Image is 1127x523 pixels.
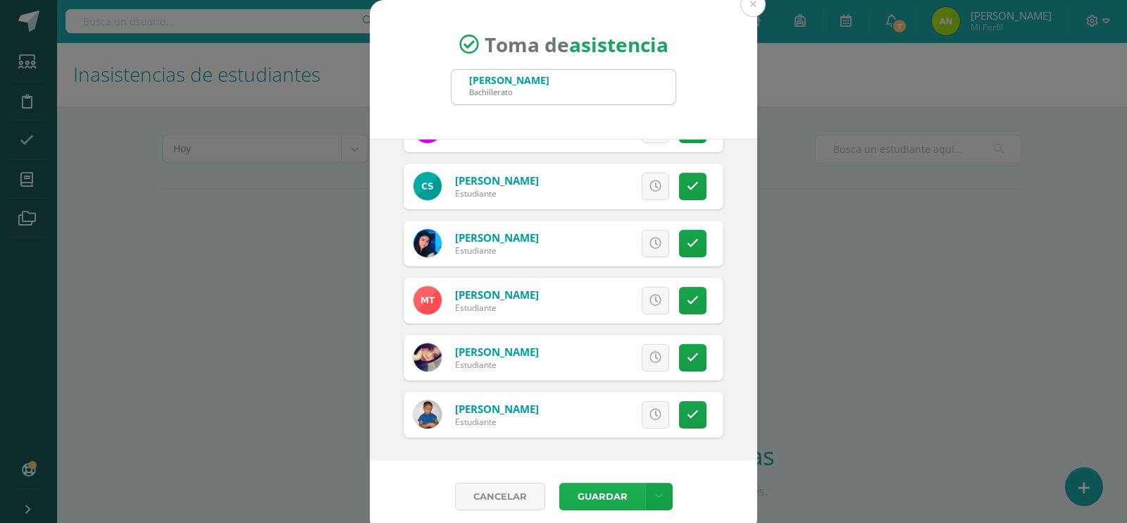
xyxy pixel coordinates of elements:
img: 3f19eb9f154aabd3d71a156a4002e6bb.png [413,343,442,371]
a: Cancelar [455,483,545,510]
div: Estudiante [455,187,539,199]
span: Excusa [575,173,614,199]
div: Estudiante [455,245,539,257]
a: [PERSON_NAME] [455,173,539,187]
img: e53ec929a72094d8e10a2cb56b538d53.png [413,172,442,200]
input: Busca un grado o sección aquí... [452,70,675,104]
div: [PERSON_NAME] [469,73,549,87]
a: [PERSON_NAME] [455,402,539,416]
div: Bachillerato [469,87,549,97]
div: Estudiante [455,416,539,428]
a: [PERSON_NAME] [455,230,539,245]
img: a7dfeec7b5bf23483b59c7e9ad43f23e.png [413,400,442,429]
span: Excusa [575,230,614,257]
img: edeceb74d235ed3ac66a8f610a5095e8.png [413,229,442,257]
span: Excusa [575,402,614,428]
a: [PERSON_NAME] [455,288,539,302]
span: Excusa [575,288,614,314]
strong: asistencia [569,31,668,58]
a: [PERSON_NAME] [455,345,539,359]
img: c32e0627ea7fbc6f3dc4a8990130b326.png [413,286,442,314]
span: Toma de [485,31,668,58]
div: Estudiante [455,359,539,371]
span: Excusa [575,345,614,371]
button: Guardar [559,483,645,510]
div: Estudiante [455,302,539,314]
